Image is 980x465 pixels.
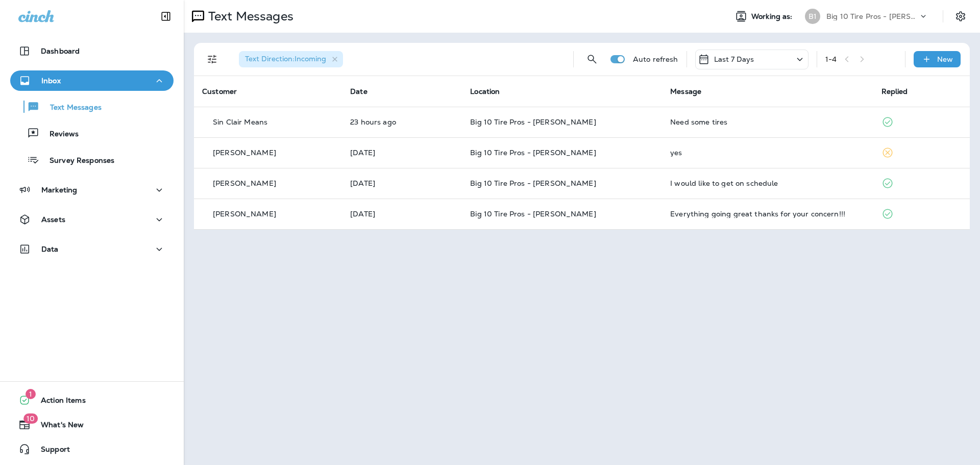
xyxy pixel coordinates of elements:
[350,179,454,187] p: Sep 23, 2025 09:16 AM
[31,421,84,433] span: What's New
[23,413,38,424] span: 10
[31,396,86,408] span: Action Items
[26,389,36,399] span: 1
[202,87,237,96] span: Customer
[202,49,223,69] button: Filters
[40,103,102,113] p: Text Messages
[470,87,500,96] span: Location
[213,149,276,157] p: [PERSON_NAME]
[239,51,343,67] div: Text Direction:Incoming
[41,245,59,253] p: Data
[10,209,174,230] button: Assets
[826,12,918,20] p: Big 10 Tire Pros - [PERSON_NAME]
[350,149,454,157] p: Sep 23, 2025 09:58 AM
[881,87,908,96] span: Replied
[10,41,174,61] button: Dashboard
[39,156,114,166] p: Survey Responses
[41,186,77,194] p: Marketing
[951,7,970,26] button: Settings
[805,9,820,24] div: B1
[670,118,865,126] div: Need some tires
[10,123,174,144] button: Reviews
[245,54,326,63] span: Text Direction : Incoming
[10,239,174,259] button: Data
[41,47,80,55] p: Dashboard
[714,55,754,63] p: Last 7 Days
[10,180,174,200] button: Marketing
[470,179,596,188] span: Big 10 Tire Pros - [PERSON_NAME]
[350,210,454,218] p: Sep 20, 2025 10:31 AM
[470,117,596,127] span: Big 10 Tire Pros - [PERSON_NAME]
[204,9,293,24] p: Text Messages
[10,390,174,410] button: 1Action Items
[937,55,953,63] p: New
[213,210,276,218] p: [PERSON_NAME]
[213,118,267,126] p: Sin Clair Means
[10,70,174,91] button: Inbox
[39,130,79,139] p: Reviews
[582,49,602,69] button: Search Messages
[41,215,65,224] p: Assets
[670,87,701,96] span: Message
[825,55,837,63] div: 1 - 4
[41,77,61,85] p: Inbox
[350,118,454,126] p: Sep 24, 2025 10:39 AM
[670,179,865,187] div: I would like to get on schedule
[470,209,596,218] span: Big 10 Tire Pros - [PERSON_NAME]
[751,12,795,21] span: Working as:
[10,149,174,170] button: Survey Responses
[670,210,865,218] div: Everything going great thanks for your concern!!!
[633,55,678,63] p: Auto refresh
[350,87,367,96] span: Date
[213,179,276,187] p: [PERSON_NAME]
[10,439,174,459] button: Support
[10,96,174,117] button: Text Messages
[470,148,596,157] span: Big 10 Tire Pros - [PERSON_NAME]
[670,149,865,157] div: yes
[152,6,180,27] button: Collapse Sidebar
[31,445,70,457] span: Support
[10,414,174,435] button: 10What's New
